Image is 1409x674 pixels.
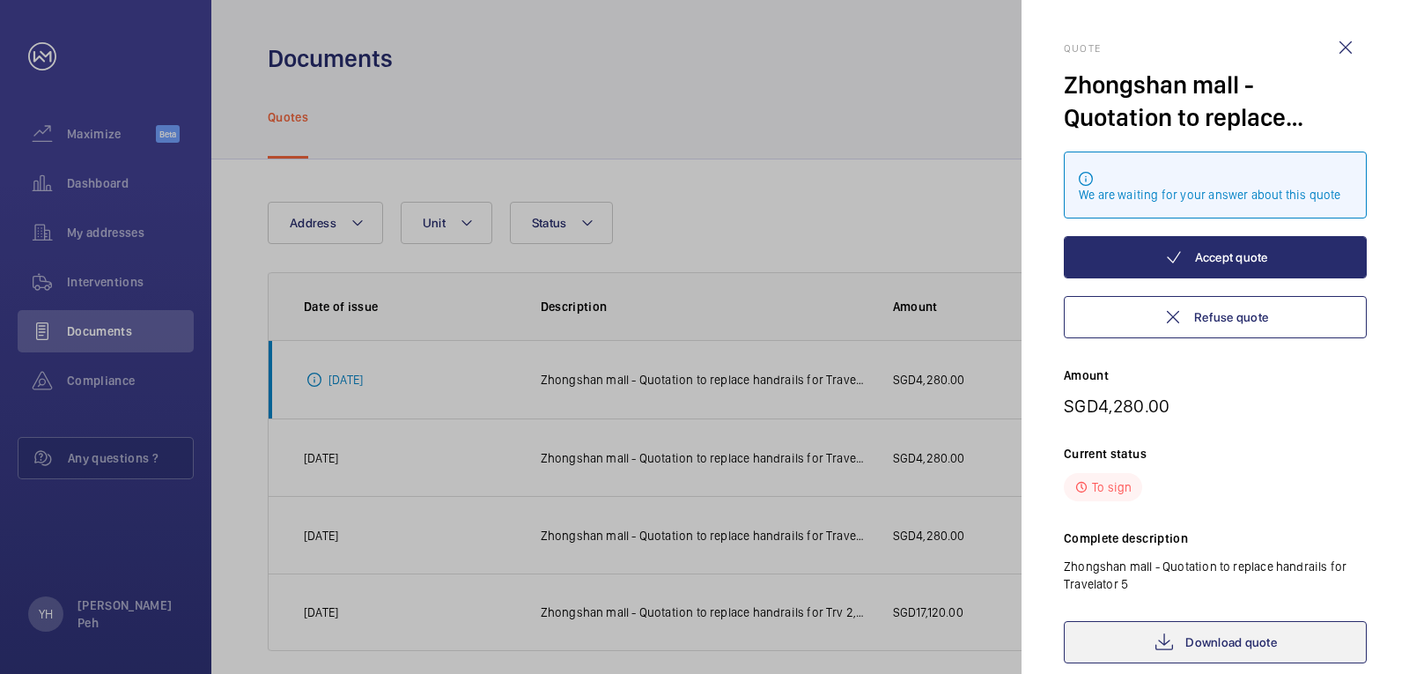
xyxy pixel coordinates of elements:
[1064,42,1367,55] h2: Quote
[1064,530,1367,547] p: Complete description
[1064,69,1367,134] div: Zhongshan mall - Quotation to replace handrails for Travelator 5
[1064,558,1367,593] p: Zhongshan mall - Quotation to replace handrails for Travelator 5
[1064,296,1367,338] button: Refuse quote
[1064,236,1367,278] button: Accept quote
[1092,478,1132,496] p: To sign
[1064,395,1367,417] p: SGD4,280.00
[1064,445,1367,463] p: Current status
[1064,367,1367,384] p: Amount
[1064,621,1367,663] a: Download quote
[1079,186,1352,204] div: We are waiting for your answer about this quote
